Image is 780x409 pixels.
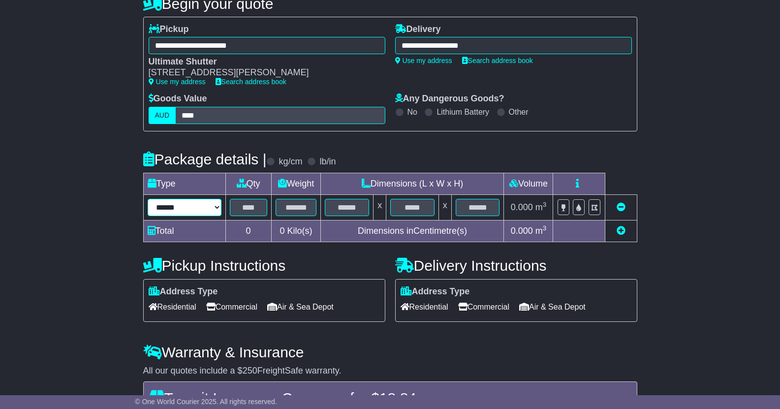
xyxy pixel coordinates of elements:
span: 0.000 [511,226,533,236]
label: No [407,107,417,117]
label: kg/cm [279,157,302,167]
td: Volume [504,173,553,194]
td: x [438,194,451,220]
label: Address Type [149,286,218,297]
span: Commercial [458,299,509,315]
td: Total [143,220,225,242]
div: [STREET_ADDRESS][PERSON_NAME] [149,67,375,78]
h4: Package details | [143,151,267,167]
span: 0.000 [511,202,533,212]
span: m [535,202,547,212]
span: m [535,226,547,236]
h4: Delivery Instructions [395,257,637,274]
td: Dimensions in Centimetre(s) [321,220,504,242]
sup: 3 [543,201,547,208]
label: lb/in [319,157,336,167]
a: Search address book [462,57,533,64]
td: Dimensions (L x W x H) [321,173,504,194]
span: 18.84 [379,390,416,406]
label: Lithium Battery [437,107,489,117]
a: Remove this item [617,202,625,212]
a: Add new item [617,226,625,236]
label: Any Dangerous Goods? [395,94,504,104]
span: Residential [401,299,448,315]
h4: Warranty & Insurance [143,344,637,360]
label: Pickup [149,24,189,35]
label: Delivery [395,24,441,35]
h4: Pickup Instructions [143,257,385,274]
td: Kilo(s) [271,220,321,242]
h4: Transit Insurance Coverage for $ [150,390,631,406]
label: Address Type [401,286,470,297]
div: All our quotes include a $ FreightSafe warranty. [143,366,637,377]
td: Weight [271,173,321,194]
span: Air & Sea Depot [519,299,586,315]
span: 0 [280,226,284,236]
span: Commercial [206,299,257,315]
span: Air & Sea Depot [267,299,334,315]
label: Other [509,107,529,117]
td: Type [143,173,225,194]
label: AUD [149,107,176,124]
sup: 3 [543,224,547,232]
td: x [374,194,386,220]
td: Qty [225,173,271,194]
span: Residential [149,299,196,315]
a: Use my address [395,57,452,64]
label: Goods Value [149,94,207,104]
span: © One World Courier 2025. All rights reserved. [135,398,277,406]
td: 0 [225,220,271,242]
div: Ultimate Shutter [149,57,375,67]
a: Use my address [149,78,206,86]
a: Search address book [216,78,286,86]
span: 250 [243,366,257,376]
